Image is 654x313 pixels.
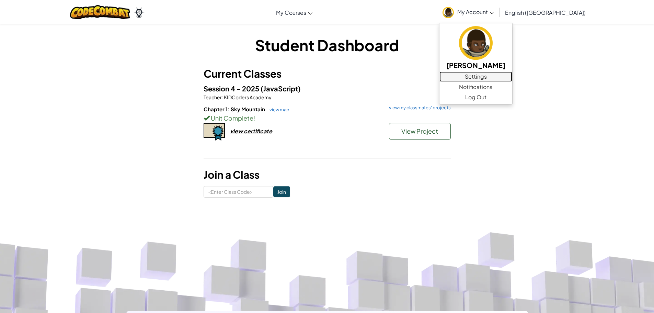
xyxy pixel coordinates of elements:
button: View Project [389,123,451,139]
h3: Join a Class [204,167,451,182]
a: view map [266,107,289,112]
span: View Project [401,127,438,135]
span: (JavaScript) [261,84,301,93]
h5: [PERSON_NAME] [446,60,505,70]
span: : [222,94,223,100]
h3: Current Classes [204,66,451,81]
a: English ([GEOGRAPHIC_DATA]) [502,3,589,22]
div: view certificate [230,127,272,135]
a: [PERSON_NAME] [439,25,512,71]
a: view my classmates' projects [386,105,451,110]
img: certificate-icon.png [204,123,225,141]
input: <Enter Class Code> [204,186,273,198]
img: CodeCombat logo [70,5,130,19]
span: ! [253,114,255,122]
span: Notifications [459,83,492,91]
img: avatar [459,26,493,60]
span: Unit Complete [210,114,253,122]
span: English ([GEOGRAPHIC_DATA]) [505,9,586,16]
span: Session 4 - 2025 [204,84,261,93]
span: My Account [457,8,494,15]
a: Settings [439,71,512,82]
img: Ozaria [134,7,145,18]
img: avatar [443,7,454,18]
a: My Account [439,1,497,23]
span: My Courses [276,9,306,16]
a: Log Out [439,92,512,102]
span: Chapter 1: Sky Mountain [204,106,266,112]
h1: Student Dashboard [204,34,451,56]
input: Join [273,186,290,197]
a: My Courses [273,3,316,22]
a: Notifications [439,82,512,92]
span: Teacher [204,94,222,100]
span: KIDCoders Academy [223,94,272,100]
a: view certificate [204,127,272,135]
